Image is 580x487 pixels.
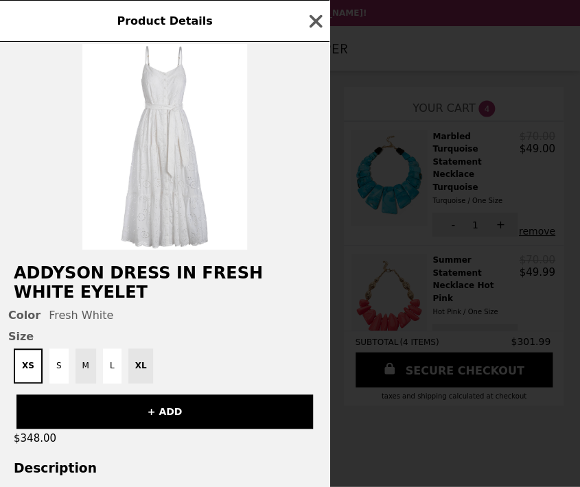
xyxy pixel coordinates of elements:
[8,309,321,322] div: Fresh White
[82,44,247,250] img: Fresh White / XS
[16,394,313,429] button: + ADD
[14,348,43,383] button: XS
[103,348,121,383] button: L
[8,309,40,322] span: Color
[117,14,212,27] span: Product Details
[76,348,96,383] button: M
[49,348,69,383] button: S
[8,330,321,343] span: Size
